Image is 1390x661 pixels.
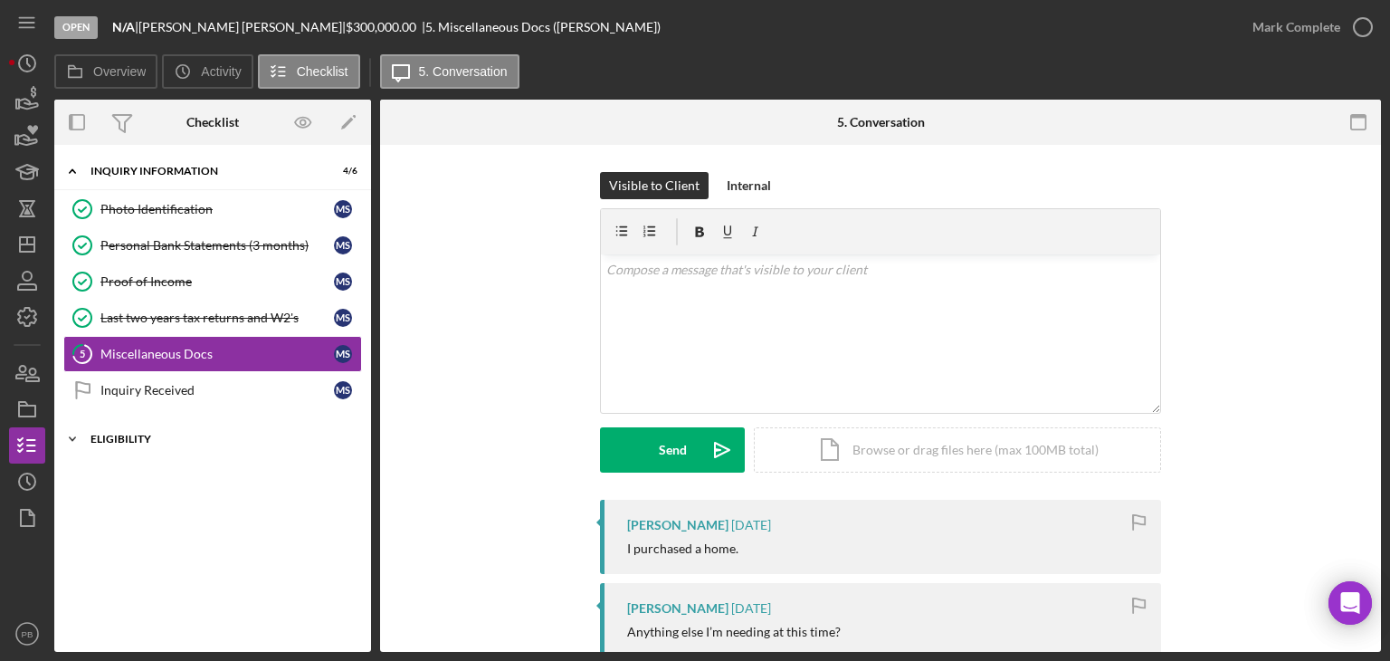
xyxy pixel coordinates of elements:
button: Send [600,427,745,473]
button: PB [9,616,45,652]
time: 2025-08-18 11:39 [731,518,771,532]
div: I purchased a home. [627,541,738,556]
button: Checklist [258,54,360,89]
div: [PERSON_NAME] [627,518,728,532]
div: M S [334,381,352,399]
tspan: 5 [80,348,85,359]
div: 4 / 6 [325,166,357,177]
div: M S [334,236,352,254]
a: 5Miscellaneous DocsMS [63,336,362,372]
div: Internal [727,172,771,199]
div: | [112,20,138,34]
button: 5. Conversation [380,54,519,89]
button: Mark Complete [1234,9,1381,45]
text: PB [22,629,33,639]
a: Personal Bank Statements (3 months)MS [63,227,362,263]
div: M S [334,345,352,363]
label: Checklist [297,64,348,79]
div: Visible to Client [609,172,700,199]
div: Proof of Income [100,274,334,289]
a: Last two years tax returns and W2'sMS [63,300,362,336]
button: Internal [718,172,780,199]
div: M S [334,273,352,291]
time: 2024-10-07 15:02 [731,601,771,616]
div: Inquiry Received [100,383,334,398]
label: Overview [93,64,146,79]
button: Visible to Client [600,172,709,199]
div: Checklist [186,115,239,129]
div: Inquiry Information [90,166,312,177]
b: N/A [112,19,135,34]
button: Overview [54,54,157,89]
div: $300,000.00 [346,20,422,34]
div: | 5. Miscellaneous Docs ([PERSON_NAME]) [422,20,661,34]
a: Proof of IncomeMS [63,263,362,300]
div: M S [334,309,352,327]
div: Photo Identification [100,202,334,216]
div: Last two years tax returns and W2's [100,311,334,325]
div: Personal Bank Statements (3 months) [100,238,334,253]
button: Activity [162,54,252,89]
div: Open Intercom Messenger [1328,581,1372,625]
div: M S [334,200,352,218]
div: Send [659,427,687,473]
div: 5. Conversation [837,115,925,129]
div: Miscellaneous Docs [100,347,334,361]
div: [PERSON_NAME] [PERSON_NAME] | [138,20,346,34]
div: [PERSON_NAME] [627,601,728,616]
a: Photo IdentificationMS [63,191,362,227]
label: Activity [201,64,241,79]
div: Open [54,16,98,39]
a: Inquiry ReceivedMS [63,372,362,408]
div: Anything else I’m needing at this time? [627,625,841,639]
div: ELIGIBILITY [90,434,348,445]
div: Mark Complete [1252,9,1340,45]
label: 5. Conversation [419,64,508,79]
